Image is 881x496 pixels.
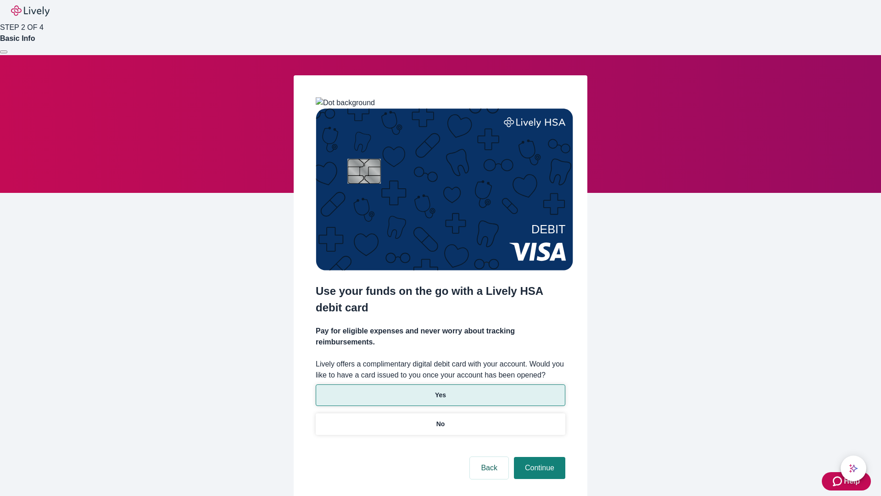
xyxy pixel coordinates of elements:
[435,390,446,400] p: Yes
[436,419,445,429] p: No
[316,413,565,435] button: No
[316,283,565,316] h2: Use your funds on the go with a Lively HSA debit card
[849,464,858,473] svg: Lively AI Assistant
[316,326,565,348] h4: Pay for eligible expenses and never worry about tracking reimbursements.
[470,457,508,479] button: Back
[514,457,565,479] button: Continue
[316,108,573,271] img: Debit card
[822,472,871,490] button: Zendesk support iconHelp
[833,476,844,487] svg: Zendesk support icon
[316,97,375,108] img: Dot background
[841,456,866,481] button: chat
[316,359,565,381] label: Lively offers a complimentary digital debit card with your account. Would you like to have a card...
[11,6,50,17] img: Lively
[844,476,860,487] span: Help
[316,384,565,406] button: Yes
